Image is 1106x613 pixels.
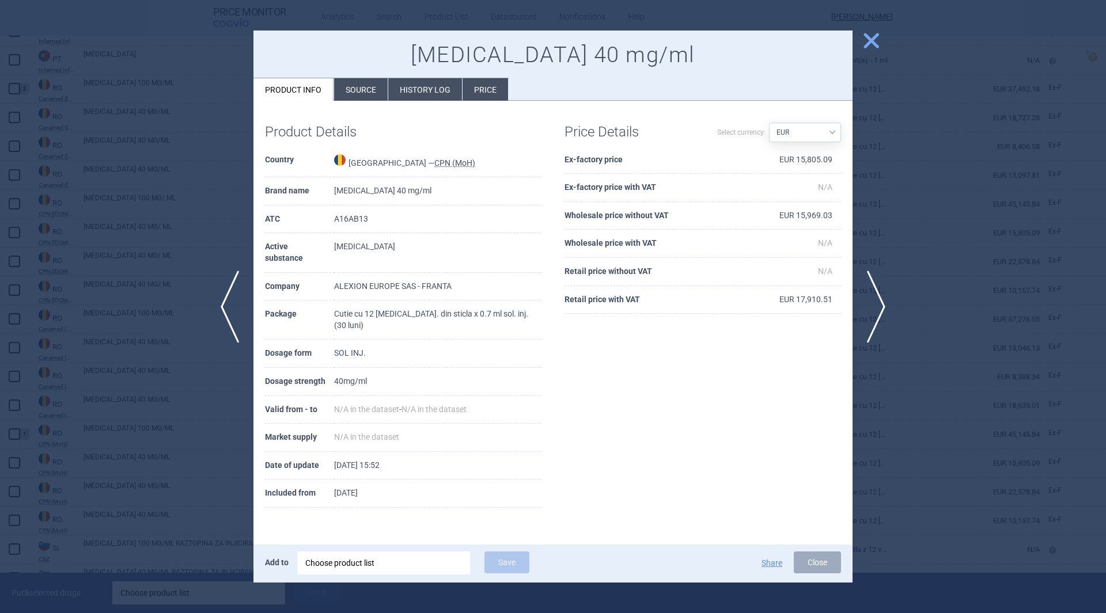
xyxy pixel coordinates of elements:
[265,396,334,424] th: Valid from - to
[434,158,475,167] abbr: CPN (MoH) — Public Catalog - List of maximum prices for international purposes. Official versions...
[265,424,334,452] th: Market supply
[818,182,832,192] span: N/A
[334,205,541,234] td: A16AB13
[334,300,541,340] td: Cutie cu 12 [MEDICAL_DATA]. din sticla x 0.7 ml sol. inj. (30 luni)
[334,368,541,396] td: 40mg/ml
[565,202,748,230] th: Wholesale price without VAT
[334,405,399,414] span: N/A in the dataset
[334,432,399,441] span: N/A in the dataset
[334,340,541,368] td: SOL INJ.
[402,405,467,414] span: N/A in the dataset
[565,286,748,314] th: Retail price with VAT
[334,177,541,205] td: [MEDICAL_DATA] 40 mg/ml
[565,124,703,140] h1: Price Details
[305,551,462,574] div: Choose product list
[748,146,841,174] td: EUR 15,805.09
[265,42,841,68] h1: [MEDICAL_DATA] 40 mg/ml
[334,233,541,272] td: [MEDICAL_DATA]
[565,230,748,258] th: Wholesale price with VAT
[265,177,334,205] th: Brand name
[265,452,334,480] th: Date of update
[265,146,334,178] th: Country
[762,559,782,567] button: Share
[334,146,541,178] td: [GEOGRAPHIC_DATA] —
[265,300,334,340] th: Package
[265,368,334,396] th: Dosage strength
[748,286,841,314] td: EUR 17,910.51
[565,174,748,202] th: Ex-factory price with VAT
[265,273,334,301] th: Company
[748,202,841,230] td: EUR 15,969.03
[818,266,832,276] span: N/A
[265,340,334,368] th: Dosage form
[565,258,748,286] th: Retail price without VAT
[334,396,541,424] td: -
[253,78,334,101] li: Product info
[334,479,541,508] td: [DATE]
[265,205,334,234] th: ATC
[717,123,766,142] label: Select currency:
[484,551,529,573] button: Save
[565,146,748,174] th: Ex-factory price
[388,78,462,101] li: History log
[334,78,388,101] li: Source
[265,551,289,573] p: Add to
[265,233,334,272] th: Active substance
[794,551,841,573] button: Close
[297,551,470,574] div: Choose product list
[334,273,541,301] td: ALEXION EUROPE SAS - FRANTA
[334,154,346,166] img: Romania
[265,479,334,508] th: Included from
[463,78,508,101] li: Price
[334,452,541,480] td: [DATE] 15:52
[818,238,832,248] span: N/A
[265,124,403,140] h1: Product Details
